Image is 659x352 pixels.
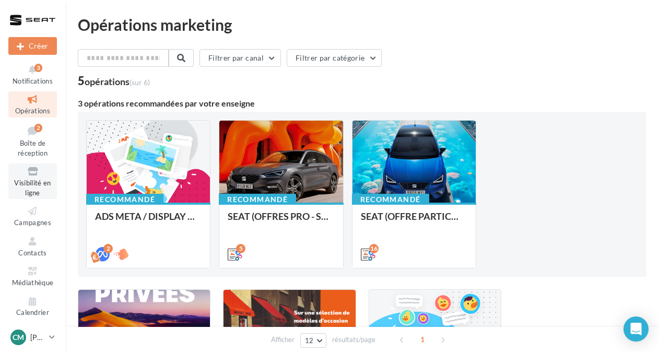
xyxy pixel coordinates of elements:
[16,309,49,317] span: Calendrier
[95,211,202,232] div: ADS META / DISPLAY WEEK-END Extraordinaire (JPO) Septembre 2025
[369,244,379,253] div: 16
[86,194,163,205] div: Recommandé
[219,194,296,205] div: Recommandé
[12,278,54,287] span: Médiathèque
[103,244,113,253] div: 2
[8,327,57,347] a: Cm [PERSON_NAME]
[8,122,57,160] a: Boîte de réception2
[8,203,57,229] a: Campagnes
[287,49,382,67] button: Filtrer par catégorie
[305,336,314,345] span: 12
[130,78,150,87] span: (sur 6)
[236,244,245,253] div: 5
[18,249,47,257] span: Contacts
[78,99,646,108] div: 3 opérations recommandées par votre enseigne
[199,49,281,67] button: Filtrer par canal
[8,62,57,87] button: Notifications 3
[13,77,53,85] span: Notifications
[78,75,150,87] div: 5
[14,179,51,197] span: Visibilité en ligne
[78,17,646,32] div: Opérations marketing
[414,331,431,348] span: 1
[8,233,57,259] a: Contacts
[228,211,334,232] div: SEAT (OFFRES PRO - SEPT) - SOCIAL MEDIA
[34,64,42,72] div: 3
[30,332,45,343] p: [PERSON_NAME]
[8,163,57,199] a: Visibilité en ligne
[15,107,50,115] span: Opérations
[271,335,295,345] span: Afficher
[34,124,42,132] div: 2
[623,316,649,342] div: Open Intercom Messenger
[8,37,57,55] button: Créer
[8,37,57,55] div: Nouvelle campagne
[14,218,51,227] span: Campagnes
[300,333,327,348] button: 12
[85,77,150,86] div: opérations
[8,91,57,117] a: Opérations
[18,139,48,157] span: Boîte de réception
[361,211,467,232] div: SEAT (OFFRE PARTICULIER - SEPT) - SOCIAL MEDIA
[8,294,57,319] a: Calendrier
[8,263,57,289] a: Médiathèque
[352,194,429,205] div: Recommandé
[13,332,24,343] span: Cm
[332,335,375,345] span: résultats/page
